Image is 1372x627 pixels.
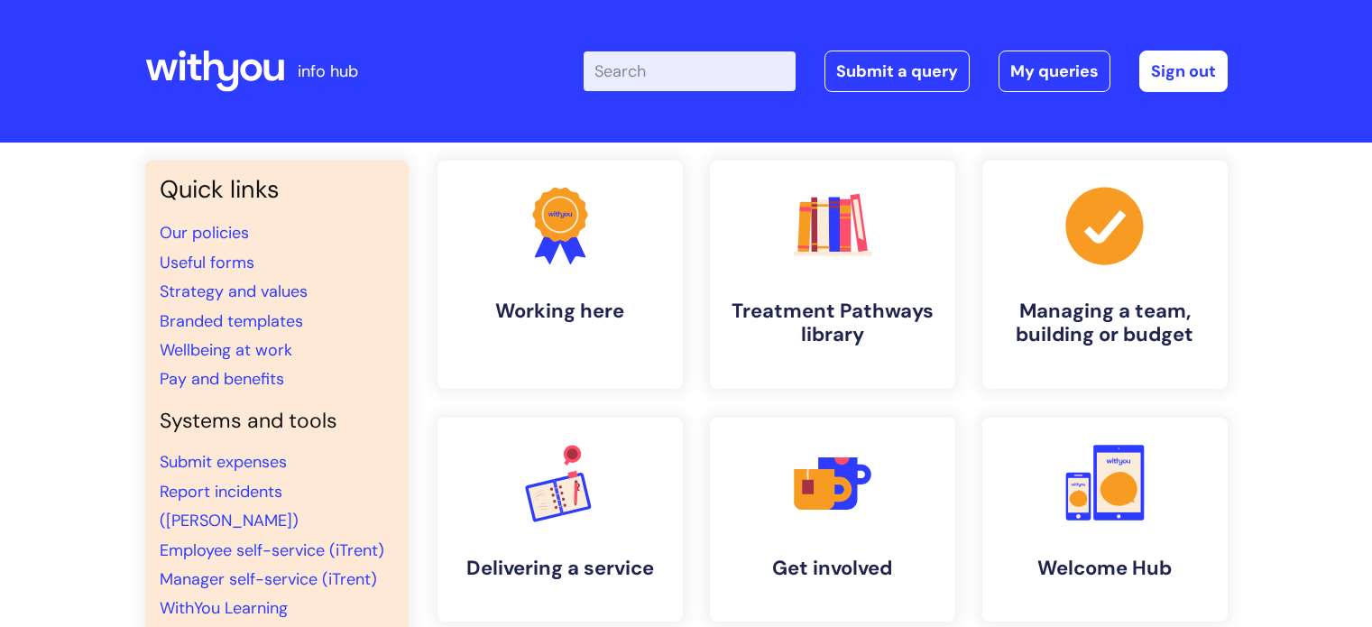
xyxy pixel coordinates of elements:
h4: Managing a team, building or budget [997,300,1213,347]
a: Get involved [710,418,955,622]
p: info hub [298,57,358,86]
a: Report incidents ([PERSON_NAME]) [160,481,299,531]
h3: Quick links [160,175,394,204]
a: Managing a team, building or budget [982,161,1228,389]
a: Strategy and values [160,281,308,302]
a: Wellbeing at work [160,339,292,361]
h4: Welcome Hub [997,557,1213,580]
a: Submit expenses [160,451,287,473]
h4: Delivering a service [452,557,668,580]
a: Manager self-service (iTrent) [160,568,377,590]
a: Employee self-service (iTrent) [160,539,384,561]
h4: Treatment Pathways library [724,300,941,347]
a: WithYou Learning [160,597,288,619]
a: Sign out [1139,51,1228,92]
div: | - [584,51,1228,92]
a: My queries [999,51,1110,92]
a: Pay and benefits [160,368,284,390]
a: Branded templates [160,310,303,332]
a: Useful forms [160,252,254,273]
h4: Systems and tools [160,409,394,434]
a: Our policies [160,222,249,244]
a: Submit a query [824,51,970,92]
h4: Working here [452,300,668,323]
input: Search [584,51,796,91]
a: Welcome Hub [982,418,1228,622]
a: Delivering a service [437,418,683,622]
a: Working here [437,161,683,389]
h4: Get involved [724,557,941,580]
a: Treatment Pathways library [710,161,955,389]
